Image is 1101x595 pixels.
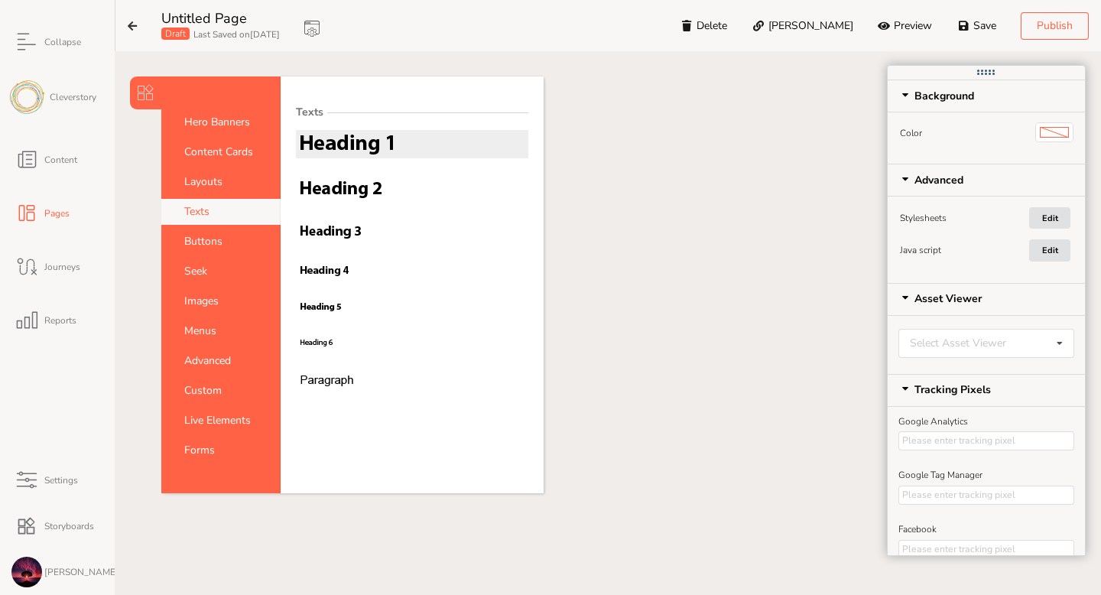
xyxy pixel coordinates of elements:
div: Google Tag Manager [898,466,990,486]
span: Reports [42,316,76,325]
a: Advanced [161,348,281,374]
div: Background [888,80,1085,112]
div: Tracking Pixels [888,375,1085,406]
a: Menus [161,318,281,344]
a: Live Elements [161,408,281,434]
img: h5.png [300,303,343,313]
div: Google Analytics [898,412,976,432]
a: Seek [161,258,281,284]
img: logo.svg [10,80,44,114]
a: Forms [161,437,281,463]
input: Please enter tracking pixel [898,486,1074,505]
a: Content Cards [161,139,281,165]
span: Journeys [42,262,80,271]
span: Content [42,155,77,164]
div: Untitled Page [161,10,280,40]
img: h3.png [300,225,361,239]
img: h1.png [300,134,394,154]
img: h4.png [300,265,349,277]
span: Collapse [42,37,81,47]
span: Pages [42,209,70,218]
div: Last Saved on [DATE] [161,28,280,40]
img: h6.png [300,339,333,348]
h3: Texts [296,106,528,119]
div: Asset Viewer [888,284,1085,315]
a: Custom [161,378,281,404]
a: Images [161,288,281,314]
span: Storyboards [42,522,94,531]
img: 1c73db66-f297-4223-9a32-f50e15ed321b [11,557,42,587]
img: h2.png [300,180,382,199]
a: Hero Banners [161,109,281,135]
span: Cleverstory [44,93,97,102]
a: Texts [161,199,281,225]
a: Buttons [161,229,281,255]
input: Please enter tracking pixel [898,540,1074,559]
input: Please enter tracking pixel [898,431,1074,450]
div: Facebook [898,520,944,540]
button: Edit [1029,239,1070,261]
span: Settings [42,476,78,485]
label: Java script [900,244,941,256]
label: Color [900,127,922,139]
div: Draft [161,28,190,40]
div: Advanced [888,164,1085,196]
button: Edit [1029,207,1070,229]
span: [PERSON_NAME] [PERSON_NAME] one [42,567,213,577]
div: Select Asset Viewer [910,338,1006,349]
a: Layouts [161,169,281,195]
button: Publish [1021,12,1089,40]
label: Stylesheets [900,212,947,224]
img: paragraph.png [300,374,354,388]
